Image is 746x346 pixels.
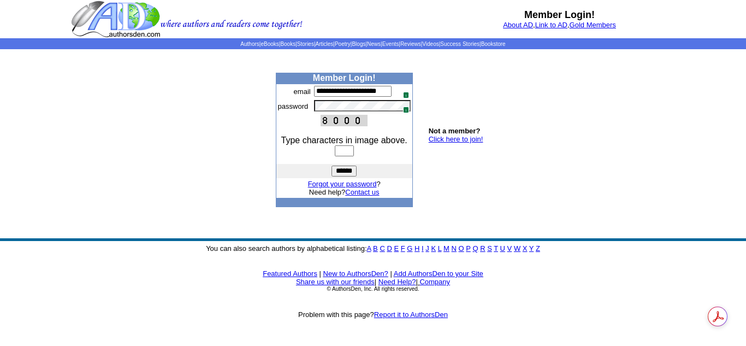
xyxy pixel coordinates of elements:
[390,269,392,278] font: |
[481,41,506,47] a: Bookstore
[374,310,448,319] a: Report it to AuthorsDen
[335,41,351,47] a: Poetry
[375,278,376,286] font: |
[206,244,540,253] font: You can also search authors by alphabetical listing:
[422,244,424,253] a: I
[399,87,407,96] img: npw-badge-icon.svg
[438,244,442,253] a: L
[387,244,392,253] a: D
[403,92,409,98] span: 1
[570,21,616,29] a: Gold Members
[278,102,309,110] font: password
[459,244,464,253] a: O
[407,244,412,253] a: G
[536,244,540,253] a: Z
[309,188,380,196] font: Need help?
[313,73,376,83] b: Member Login!
[382,41,399,47] a: Events
[373,244,378,253] a: B
[327,286,419,292] font: © AuthorsDen, Inc. All rights reserved.
[403,107,409,113] span: 1
[503,21,533,29] a: About AD
[321,115,368,126] img: This Is CAPTCHA Image
[416,278,450,286] font: |
[296,278,375,286] a: Share us with our friends
[452,244,457,253] a: N
[431,244,436,253] a: K
[487,244,492,253] a: S
[400,41,421,47] a: Reviews
[280,41,295,47] a: Books
[494,244,498,253] a: T
[507,244,512,253] a: V
[316,41,334,47] a: Articles
[415,244,419,253] a: H
[425,244,429,253] a: J
[323,269,388,278] a: New to AuthorsDen?
[281,136,407,145] font: Type characters in image above.
[503,21,616,29] font: , ,
[524,9,595,20] b: Member Login!
[422,41,439,47] a: Videos
[367,41,381,47] a: News
[298,310,448,319] font: Problem with this page?
[263,269,317,278] a: Featured Authors
[500,244,505,253] a: U
[394,269,483,278] a: Add AuthorsDen to your Site
[367,244,371,253] a: A
[297,41,314,47] a: Stories
[260,41,279,47] a: eBooks
[401,244,405,253] a: F
[429,135,483,143] a: Click here to join!
[419,278,450,286] a: Company
[523,244,528,253] a: X
[529,244,534,253] a: Y
[399,102,407,111] img: npw-badge-icon.svg
[440,41,479,47] a: Success Stories
[294,87,311,96] font: email
[466,244,470,253] a: P
[378,278,416,286] a: Need Help?
[535,21,567,29] a: Link to AD
[319,269,321,278] font: |
[443,244,449,253] a: M
[308,180,377,188] a: Forgot your password
[308,180,381,188] font: ?
[514,244,520,253] a: W
[380,244,384,253] a: C
[240,41,259,47] a: Authors
[472,244,478,253] a: Q
[352,41,365,47] a: Blogs
[480,244,485,253] a: R
[345,188,379,196] a: Contact us
[429,127,481,135] b: Not a member?
[240,41,505,47] span: | | | | | | | | | | | |
[394,244,399,253] a: E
